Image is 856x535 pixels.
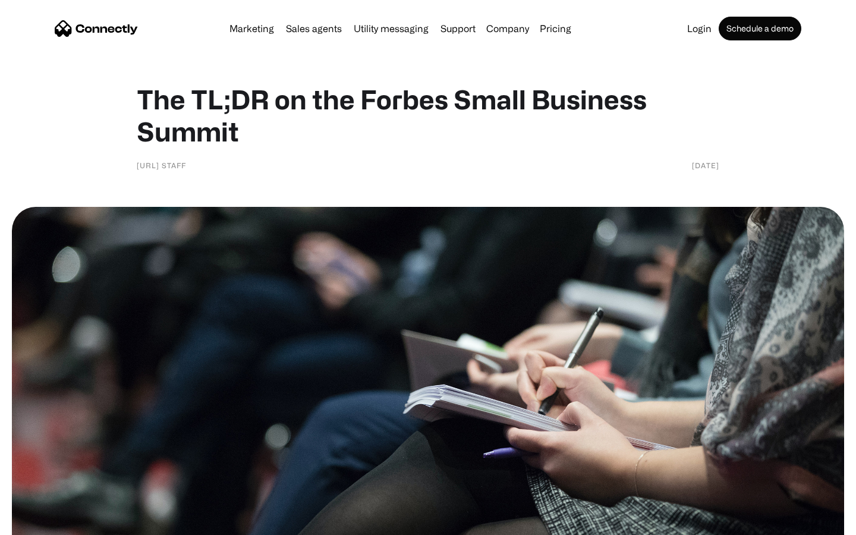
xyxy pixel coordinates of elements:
[682,24,716,33] a: Login
[486,20,529,37] div: Company
[535,24,576,33] a: Pricing
[349,24,433,33] a: Utility messaging
[12,514,71,531] aside: Language selected: English
[24,514,71,531] ul: Language list
[137,159,186,171] div: [URL] Staff
[436,24,480,33] a: Support
[719,17,801,40] a: Schedule a demo
[137,83,719,147] h1: The TL;DR on the Forbes Small Business Summit
[692,159,719,171] div: [DATE]
[281,24,347,33] a: Sales agents
[225,24,279,33] a: Marketing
